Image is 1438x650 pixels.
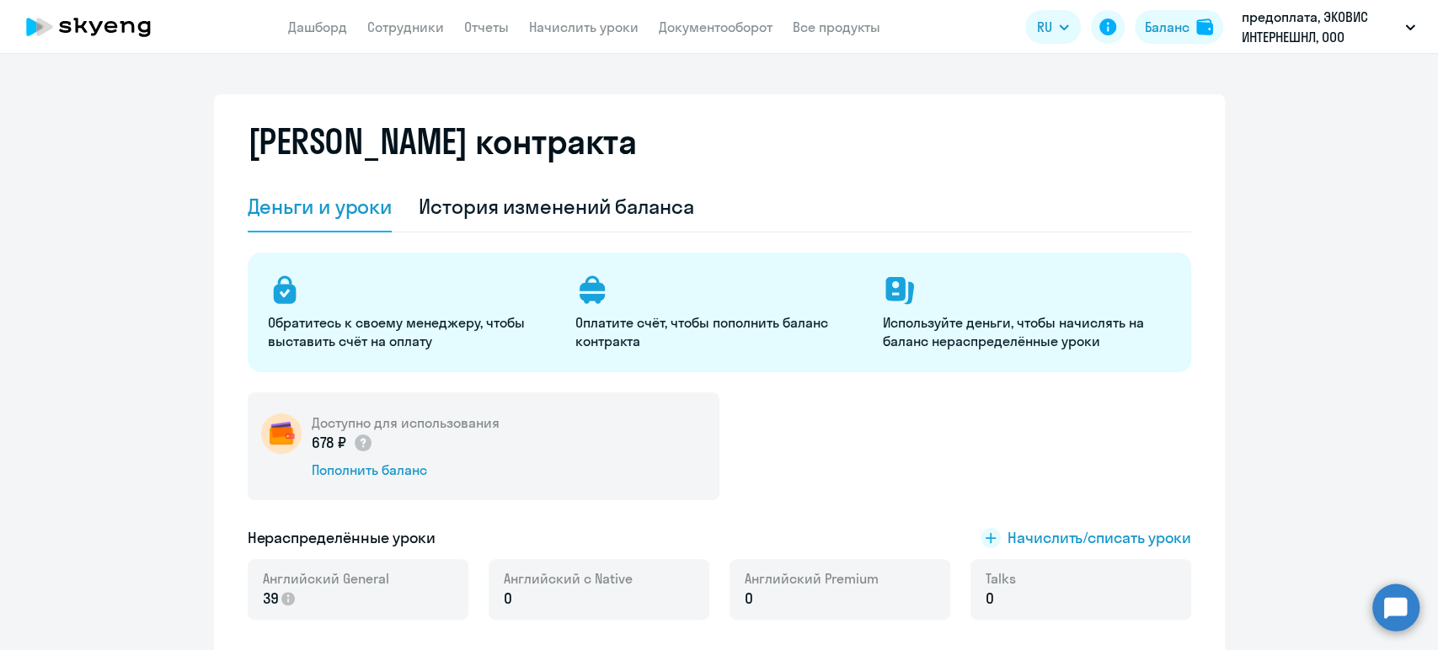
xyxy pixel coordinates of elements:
span: Английский General [263,569,389,588]
p: 678 ₽ [312,432,374,454]
img: balance [1196,19,1213,35]
img: wallet-circle.png [261,413,302,454]
div: Пополнить баланс [312,461,500,479]
a: Документооборот [659,19,772,35]
p: Оплатите счёт, чтобы пополнить баланс контракта [575,313,863,350]
a: Отчеты [464,19,509,35]
a: Дашборд [288,19,347,35]
span: Начислить/списать уроки [1008,527,1191,549]
div: Деньги и уроки [248,193,393,220]
a: Все продукты [793,19,880,35]
p: Обратитесь к своему менеджеру, чтобы выставить счёт на оплату [268,313,555,350]
span: Английский с Native [504,569,633,588]
a: Начислить уроки [529,19,639,35]
button: RU [1025,10,1081,44]
p: предоплата, ЭКОВИС ИНТЕРНЕШНЛ, ООО [1242,7,1398,47]
p: Используйте деньги, чтобы начислять на баланс нераспределённые уроки [883,313,1170,350]
span: RU [1037,17,1052,37]
button: предоплата, ЭКОВИС ИНТЕРНЕШНЛ, ООО [1233,7,1424,47]
h5: Нераспределённые уроки [248,527,436,549]
div: Баланс [1145,17,1189,37]
h2: [PERSON_NAME] контракта [248,121,637,162]
button: Балансbalance [1135,10,1223,44]
span: Talks [986,569,1016,588]
span: 0 [986,588,994,610]
span: Английский Premium [745,569,879,588]
div: История изменений баланса [419,193,694,220]
span: 0 [745,588,753,610]
span: 0 [504,588,512,610]
a: Сотрудники [367,19,444,35]
span: 39 [263,588,279,610]
h5: Доступно для использования [312,413,500,432]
